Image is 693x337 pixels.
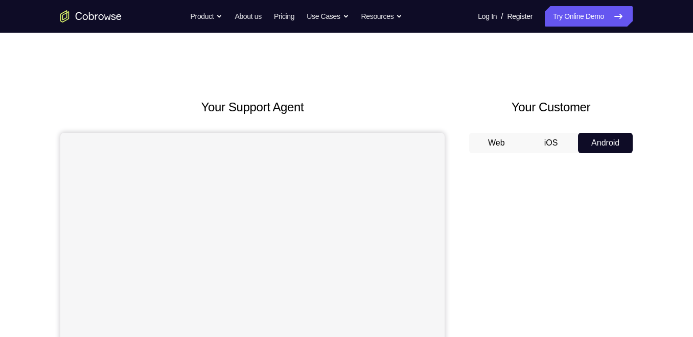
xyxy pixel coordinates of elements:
a: Pricing [274,6,294,27]
h2: Your Customer [469,98,633,116]
button: Use Cases [307,6,349,27]
a: About us [235,6,261,27]
span: / [501,10,503,22]
h2: Your Support Agent [60,98,445,116]
button: Web [469,133,524,153]
a: Log In [478,6,497,27]
a: Go to the home page [60,10,122,22]
a: Register [507,6,533,27]
button: Product [191,6,223,27]
button: iOS [524,133,579,153]
a: Try Online Demo [545,6,633,27]
button: Android [578,133,633,153]
button: Resources [361,6,403,27]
